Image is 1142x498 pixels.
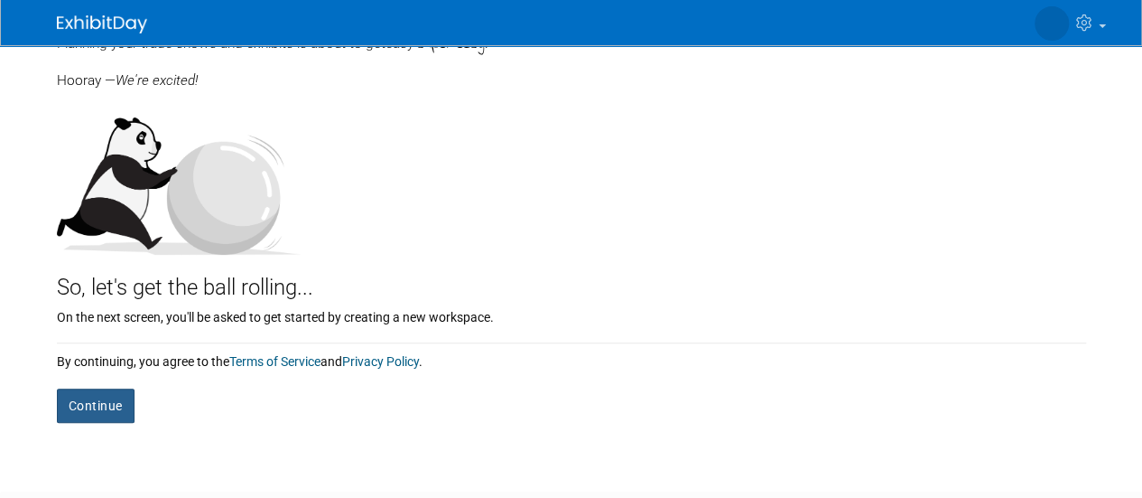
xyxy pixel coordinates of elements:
[229,354,320,369] a: Terms of Service
[57,389,135,423] button: Continue
[116,72,198,89] span: We're excited!
[57,99,301,255] img: Let's get the ball rolling
[1035,6,1069,41] img: Mayah sararas
[57,15,147,33] img: ExhibitDay
[57,55,1086,90] div: Hooray —
[57,343,1086,371] div: By continuing, you agree to the and .
[57,304,1086,326] div: On the next screen, you'll be asked to get started by creating a new workspace.
[57,255,1086,304] div: So, let's get the ball rolling...
[342,354,419,369] a: Privacy Policy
